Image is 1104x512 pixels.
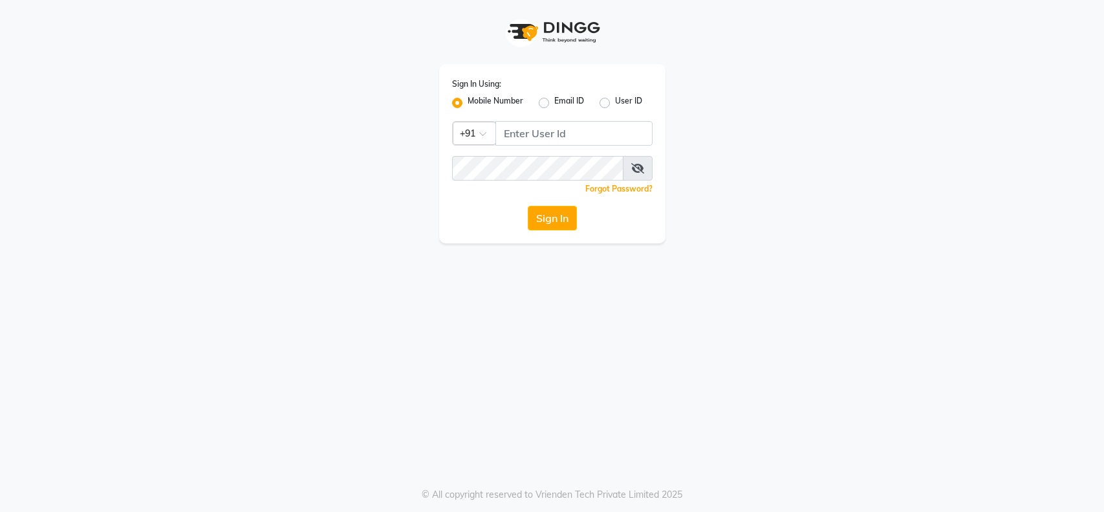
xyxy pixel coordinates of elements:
[615,95,642,111] label: User ID
[452,156,623,181] input: Username
[495,121,653,146] input: Username
[585,184,653,194] a: Forgot Password?
[528,206,577,230] button: Sign In
[452,78,501,90] label: Sign In Using:
[501,13,604,51] img: logo1.svg
[554,95,584,111] label: Email ID
[468,95,523,111] label: Mobile Number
